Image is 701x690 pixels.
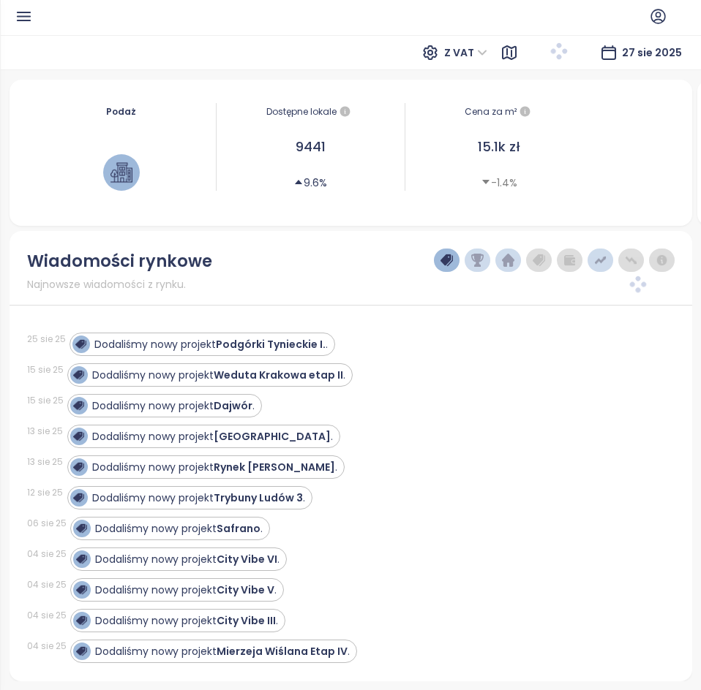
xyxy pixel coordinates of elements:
img: icon [73,401,83,411]
div: 04 sie 25 [27,578,67,591]
img: price-tag-dark-blue.png [441,254,454,267]
img: icon [73,462,83,472]
div: 04 sie 25 [27,640,67,653]
div: Dodaliśmy nowy projekt . [92,460,337,475]
div: Dodaliśmy nowy projekt . [92,429,333,444]
div: 9441 [224,137,397,157]
img: icon [76,615,86,626]
img: wallet-dark-grey.png [563,254,577,267]
div: 06 sie 25 [27,517,67,530]
div: 13 sie 25 [27,455,64,469]
strong: Mierzeja Wiślana Etap IV [217,644,348,659]
div: Dodaliśmy nowy projekt . [95,521,263,537]
img: price-tag-grey.png [533,254,546,267]
span: 27 sie 2025 [622,45,682,60]
div: 12 sie 25 [27,486,64,499]
img: icon [76,585,86,595]
strong: City Vibe VI [217,552,277,566]
strong: [GEOGRAPHIC_DATA] [214,429,331,444]
img: icon [76,646,86,656]
div: Podaż [34,103,209,120]
img: price-increases.png [594,254,607,267]
strong: Safrano [217,521,260,536]
div: 04 sie 25 [27,547,67,561]
img: icon [75,339,86,349]
span: Najnowsze wiadomości z rynku. [27,276,186,292]
div: 04 sie 25 [27,609,67,622]
img: icon [73,370,83,380]
div: 15 sie 25 [27,363,64,376]
div: Dodaliśmy nowy projekt . [92,398,255,414]
img: trophy-dark-blue.png [471,254,484,267]
span: caret-down [481,177,491,187]
div: 15 sie 25 [27,394,64,407]
div: Dostępne lokale [224,103,397,121]
div: Wiadomości rynkowe [27,252,212,270]
strong: Dajwór [214,398,252,413]
strong: Weduta Krakowa etap II [214,368,343,382]
img: icon [76,523,86,534]
div: 25 sie 25 [27,333,66,346]
div: Dodaliśmy nowy projekt . [92,490,305,506]
strong: Rynek [PERSON_NAME] [214,460,335,474]
img: home-dark-blue.png [502,254,515,267]
div: Dodaliśmy nowy projekt . [95,583,277,598]
div: Dodaliśmy nowy projekt . [95,644,350,659]
strong: Podgórki Tynieckie I. [216,337,326,352]
img: price-decreases.png [625,254,638,267]
div: -1.4% [481,175,517,191]
img: house [110,162,132,183]
div: Dodaliśmy nowy projekt . [95,613,278,629]
strong: Trybuny Ludów 3 [214,490,303,505]
span: caret-up [293,177,304,187]
img: icon [73,493,83,503]
div: Dodaliśmy nowy projekt . [95,552,280,567]
strong: City Vibe V [217,583,274,597]
div: Dodaliśmy nowy projekt . [92,368,345,383]
div: Cena za m² [465,103,517,121]
div: 13 sie 25 [27,425,64,438]
img: information-circle.png [656,254,669,267]
div: 15.1k zł [413,137,586,157]
strong: City Vibe III [217,613,276,628]
span: Z VAT [444,42,487,64]
img: icon [76,554,86,564]
div: Dodaliśmy nowy projekt . [94,337,328,352]
div: 9.6% [293,175,327,191]
img: icon [73,431,83,441]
